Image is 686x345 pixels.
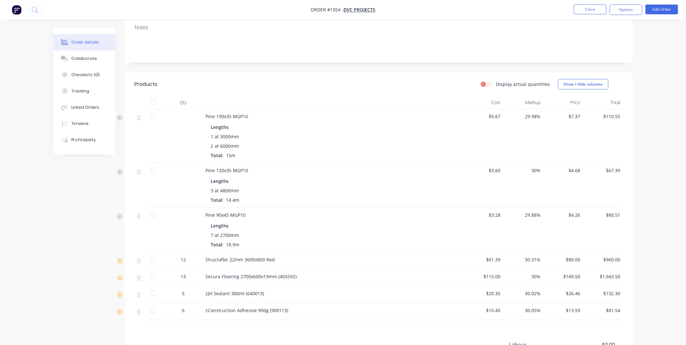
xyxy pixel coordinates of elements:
div: Total [583,96,623,109]
span: Total: [211,197,224,203]
span: 30.31% [506,256,541,263]
span: $3.60 [466,167,501,174]
div: Order details [71,39,99,45]
span: $20.35 [466,290,501,297]
span: $80.00 [546,256,581,263]
span: $132.30 [586,290,621,297]
span: 15m [224,152,238,159]
label: Display actual quantities [496,81,550,88]
div: Profitability [71,137,96,143]
img: Factory [12,5,21,15]
span: Lengths [211,124,229,131]
div: Linked Orders [71,104,99,110]
span: Total: [211,152,224,159]
span: $960.00 [586,256,621,263]
span: 18.9m [224,241,242,248]
button: Linked Orders [53,99,115,116]
span: 30.05% [506,307,541,314]
span: 7 at 2700mm [211,232,239,239]
button: Show / Hide columns [558,79,609,90]
span: Pine 120x35 MGP10 [206,167,248,173]
span: $4.68 [546,167,581,174]
span: zJH Sealant 300ml (640013) [206,290,264,297]
span: $4.26 [546,212,581,218]
button: Close [574,5,607,14]
span: $13.59 [546,307,581,314]
span: $80.51 [586,212,621,218]
span: Lengths [211,178,229,185]
span: 3 at 4800mm [211,187,239,194]
span: 29.88% [506,212,541,218]
span: $61.39 [466,256,501,263]
span: Pine 90x45 MGP10 [206,212,246,218]
span: Order #1054 - [311,7,343,13]
span: Total: [211,241,224,248]
span: $26.46 [546,290,581,297]
div: Products [135,80,158,88]
div: Qty [164,96,203,109]
span: 1 at 3000mm [211,133,239,140]
span: 5 [182,290,185,297]
div: Collaborate [71,56,97,62]
span: $110.55 [586,113,621,120]
span: 14.4m [224,197,242,203]
span: 6 [182,307,185,314]
span: 30% [506,167,541,174]
span: $5.67 [466,113,501,120]
div: Price [543,96,583,109]
span: $7.37 [546,113,581,120]
button: Options [610,5,642,15]
div: Tracking [71,88,89,94]
span: Pine 190x35 MGP10 [206,113,248,119]
div: Notes [135,24,623,31]
button: Order details [53,34,115,50]
button: Timeline [53,116,115,132]
span: 13 [181,273,186,280]
span: 12 [181,256,186,263]
span: Secura Flooring 2700x600x19mm (405592) [206,273,297,280]
button: Edit Order [646,5,678,14]
button: Profitability [53,132,115,148]
button: Checklists 0/0 [53,67,115,83]
button: Collaborate [53,50,115,67]
span: 30.02% [506,290,541,297]
span: $67.39 [586,167,621,174]
span: $10.45 [466,307,501,314]
span: Structaflor 22mm 3600x800 Red [206,256,275,263]
div: Checklists 0/0 [71,72,100,78]
button: Tracking [53,83,115,99]
div: Markup [503,96,543,109]
div: Cost [464,96,504,109]
span: 29.98% [506,113,541,120]
span: zConstruction Adhesive 900g (900113) [206,307,288,313]
a: DVC Projects [343,7,375,13]
span: $81.54 [586,307,621,314]
span: $115.00 [466,273,501,280]
span: $3.28 [466,212,501,218]
div: Timeline [71,121,89,127]
span: Lengths [211,222,229,229]
span: 30% [506,273,541,280]
span: $1,943.50 [586,273,621,280]
span: 2 at 6000mm [211,143,239,149]
span: $149.50 [546,273,581,280]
